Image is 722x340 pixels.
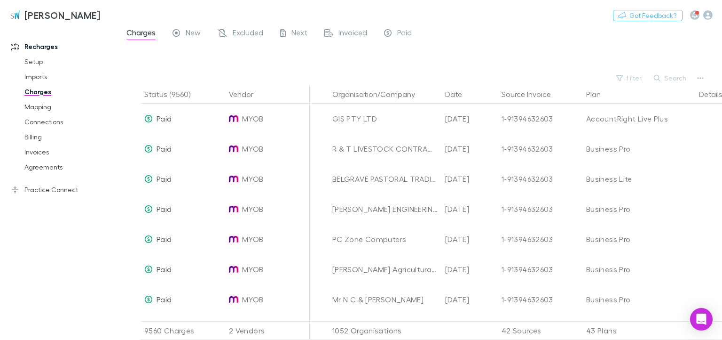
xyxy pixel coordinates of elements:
div: 1-91394632603 [502,134,579,164]
div: 1-91394632603 [502,284,579,315]
a: Mapping [15,99,116,114]
button: Status (9560) [144,85,202,104]
a: Charges [15,84,116,99]
div: [DATE] [441,284,498,315]
div: [DATE] [441,134,498,164]
span: MYOB [242,254,263,284]
div: Mr N C & [PERSON_NAME] [332,284,438,315]
span: MYOB [242,224,263,254]
div: [DATE] [441,164,498,194]
div: Business Lite [586,164,691,194]
span: Invoiced [338,28,367,40]
span: Excluded [233,28,263,40]
img: MYOB's Logo [229,265,238,274]
span: MYOB [242,194,263,224]
span: Paid [157,204,172,213]
button: Vendor [229,85,265,104]
button: Organisation/Company [332,85,426,104]
span: MYOB [242,284,263,315]
div: AccountRight Live Plus [586,104,691,134]
span: Charges [126,28,156,40]
img: MYOB's Logo [229,204,238,214]
div: R & T LIVESTOCK CONTRACTING PTY LTD [332,134,438,164]
button: Date [445,85,473,104]
a: [PERSON_NAME] [4,4,106,26]
a: Invoices [15,145,116,160]
div: 1-91394632603 [502,104,579,134]
a: Setup [15,54,116,69]
img: MYOB's Logo [229,295,238,304]
div: [DATE] [441,224,498,254]
span: MYOB [242,164,263,194]
img: Sinclair Wilson's Logo [9,9,21,21]
div: [PERSON_NAME] Agricultural Contracting Pty Ltd [332,254,438,284]
img: MYOB's Logo [229,114,238,123]
button: Got Feedback? [613,10,683,21]
div: 1-91394632603 [502,164,579,194]
h3: [PERSON_NAME] [24,9,100,21]
span: Paid [157,144,172,153]
div: PC Zone Computers [332,224,438,254]
div: Business Pro [586,254,691,284]
button: Source Invoice [502,85,562,104]
span: Paid [397,28,412,40]
div: Open Intercom Messenger [690,308,713,331]
div: 1-91394632603 [502,254,579,284]
span: Paid [157,114,172,123]
div: 1052 Organisations [329,321,441,340]
span: MYOB [242,134,263,164]
img: MYOB's Logo [229,144,238,154]
div: Business Pro [586,134,691,164]
div: Business Pro [586,194,691,224]
span: New [186,28,201,40]
div: GIS PTY LTD [332,104,438,134]
a: Agreements [15,160,116,175]
span: Paid [157,265,172,274]
a: Connections [15,114,116,130]
div: 42 Sources [498,321,582,340]
a: Billing [15,130,116,145]
div: [PERSON_NAME] ENGINEERING PTY LTD [332,194,438,224]
div: [DATE] [441,194,498,224]
span: MYOB [242,104,263,134]
span: Paid [157,235,172,243]
div: Business Pro [586,224,691,254]
span: Paid [157,295,172,304]
div: 1-91394632603 [502,194,579,224]
img: MYOB's Logo [229,174,238,184]
div: [DATE] [441,104,498,134]
a: Practice Connect [2,182,116,197]
div: [DATE] [441,254,498,284]
span: Next [291,28,307,40]
div: Business Pro [586,284,691,315]
div: BELGRAVE PASTORAL TRADING TRUST [332,164,438,194]
span: Paid [157,174,172,183]
div: 43 Plans [582,321,695,340]
img: MYOB's Logo [229,235,238,244]
button: Plan [586,85,612,104]
a: Recharges [2,39,116,54]
div: 2 Vendors [225,321,310,340]
a: Imports [15,69,116,84]
button: Search [649,73,692,84]
div: 9560 Charges [141,321,225,340]
button: Filter [612,73,647,84]
div: 1-91394632603 [502,224,579,254]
